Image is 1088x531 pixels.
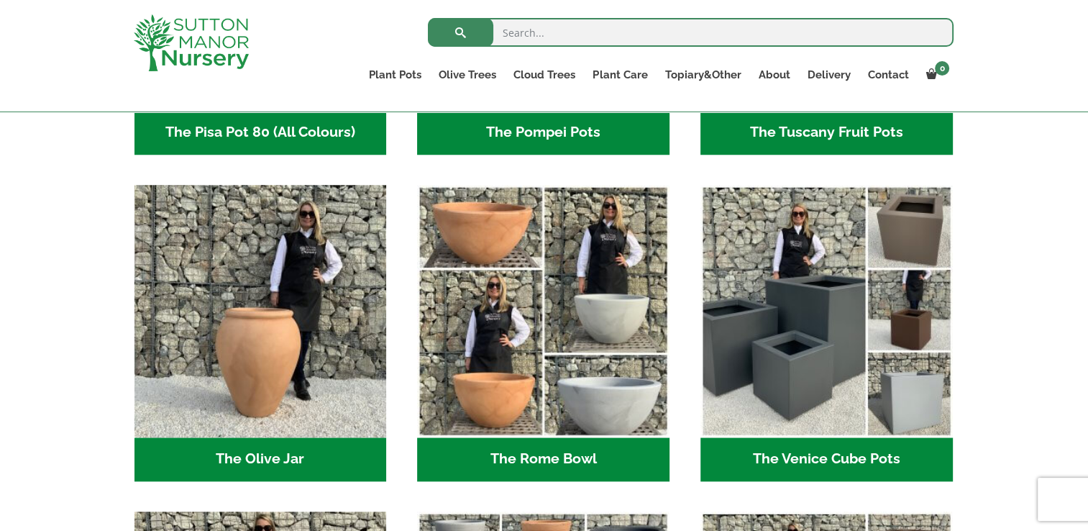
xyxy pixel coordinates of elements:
[700,185,953,481] a: Visit product category The Venice Cube Pots
[417,185,669,481] a: Visit product category The Rome Bowl
[749,65,798,85] a: About
[798,65,859,85] a: Delivery
[134,185,387,481] a: Visit product category The Olive Jar
[134,111,387,155] h2: The Pisa Pot 80 (All Colours)
[917,65,954,85] a: 0
[700,437,953,482] h2: The Venice Cube Pots
[700,185,953,437] img: The Venice Cube Pots
[505,65,584,85] a: Cloud Trees
[700,111,953,155] h2: The Tuscany Fruit Pots
[417,437,669,482] h2: The Rome Bowl
[859,65,917,85] a: Contact
[360,65,430,85] a: Plant Pots
[935,61,949,76] span: 0
[584,65,656,85] a: Plant Care
[134,14,249,71] img: logo
[656,65,749,85] a: Topiary&Other
[417,185,669,437] img: The Rome Bowl
[134,437,387,482] h2: The Olive Jar
[428,18,954,47] input: Search...
[417,111,669,155] h2: The Pompei Pots
[134,185,387,437] img: The Olive Jar
[430,65,505,85] a: Olive Trees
